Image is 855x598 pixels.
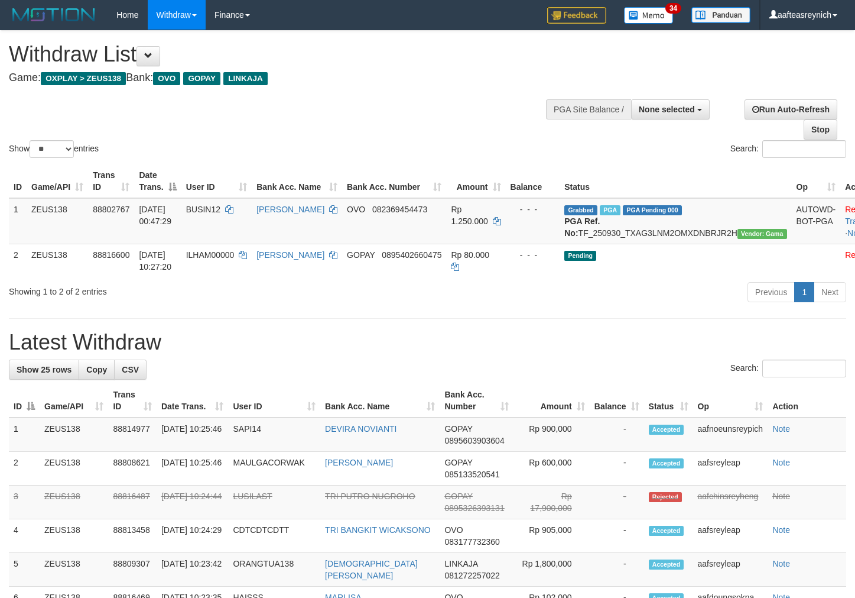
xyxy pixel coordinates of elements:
[792,198,841,244] td: AUTOWD-BOT-PGA
[153,72,180,85] span: OVO
[693,486,768,519] td: aafchinsreyheng
[342,164,446,198] th: Bank Acc. Number: activate to sort column ascending
[9,553,40,587] td: 5
[9,281,347,298] div: Showing 1 to 2 of 2 entries
[772,458,790,467] a: Note
[745,99,837,119] a: Run Auto-Refresh
[139,250,171,271] span: [DATE] 10:27:20
[444,503,504,513] span: Copy 0895326393131 to clipboard
[9,384,40,418] th: ID: activate to sort column descending
[814,282,846,302] a: Next
[9,43,558,66] h1: Withdraw List
[564,251,596,261] span: Pending
[513,519,590,553] td: Rp 905,000
[444,470,499,479] span: Copy 085133520541 to clipboard
[9,486,40,519] td: 3
[228,418,320,452] td: SAPI14
[79,360,115,380] a: Copy
[451,250,489,260] span: Rp 80.000
[547,7,606,24] img: Feedback.jpg
[444,492,472,501] span: GOPAY
[511,203,555,215] div: - - -
[693,553,768,587] td: aafsreyleap
[730,140,846,158] label: Search:
[347,250,375,260] span: GOPAY
[320,384,440,418] th: Bank Acc. Name: activate to sort column ascending
[40,486,108,519] td: ZEUS138
[157,452,229,486] td: [DATE] 10:25:46
[693,384,768,418] th: Op: activate to sort column ascending
[644,384,693,418] th: Status: activate to sort column ascending
[590,519,644,553] td: -
[444,436,504,445] span: Copy 0895603903604 to clipboard
[772,525,790,535] a: Note
[93,205,129,214] span: 88802767
[9,519,40,553] td: 4
[639,105,695,114] span: None selected
[347,205,365,214] span: OVO
[108,418,157,452] td: 88814977
[590,418,644,452] td: -
[649,425,684,435] span: Accepted
[9,72,558,84] h4: Game: Bank:
[768,384,846,418] th: Action
[546,99,631,119] div: PGA Site Balance /
[506,164,560,198] th: Balance
[186,250,235,260] span: ILHAM00000
[223,72,268,85] span: LINKAJA
[134,164,181,198] th: Date Trans.: activate to sort column descending
[451,205,487,226] span: Rp 1.250.000
[631,99,710,119] button: None selected
[108,486,157,519] td: 88816487
[513,452,590,486] td: Rp 600,000
[27,198,88,244] td: ZEUS138
[737,229,787,239] span: Vendor URL: https://trx31.1velocity.biz
[794,282,814,302] a: 1
[772,492,790,501] a: Note
[444,571,499,580] span: Copy 081272257022 to clipboard
[325,458,393,467] a: [PERSON_NAME]
[108,384,157,418] th: Trans ID: activate to sort column ascending
[181,164,252,198] th: User ID: activate to sort column ascending
[446,164,505,198] th: Amount: activate to sort column ascending
[600,205,620,215] span: Marked by aafsreyleap
[564,216,600,238] b: PGA Ref. No:
[693,418,768,452] td: aafnoeunsreypich
[649,560,684,570] span: Accepted
[228,486,320,519] td: LUSILAST
[40,384,108,418] th: Game/API: activate to sort column ascending
[804,119,837,140] a: Stop
[590,553,644,587] td: -
[444,537,499,547] span: Copy 083177732360 to clipboard
[624,7,674,24] img: Button%20Memo.svg
[444,424,472,434] span: GOPAY
[590,384,644,418] th: Balance: activate to sort column ascending
[691,7,750,23] img: panduan.png
[762,140,846,158] input: Search:
[108,452,157,486] td: 88808621
[444,559,477,568] span: LINKAJA
[41,72,126,85] span: OXPLAY > ZEUS138
[9,164,27,198] th: ID
[9,331,846,354] h1: Latest Withdraw
[139,205,171,226] span: [DATE] 00:47:29
[564,205,597,215] span: Grabbed
[228,452,320,486] td: MAULGACORWAK
[513,553,590,587] td: Rp 1,800,000
[444,458,472,467] span: GOPAY
[9,198,27,244] td: 1
[9,418,40,452] td: 1
[256,205,324,214] a: [PERSON_NAME]
[792,164,841,198] th: Op: activate to sort column ascending
[228,519,320,553] td: CDTCDTCDTT
[108,519,157,553] td: 88813458
[157,553,229,587] td: [DATE] 10:23:42
[590,486,644,519] td: -
[560,198,791,244] td: TF_250930_TXAG3LNM2OMXDNBRJR2H
[762,360,846,377] input: Search:
[86,365,107,374] span: Copy
[157,486,229,519] td: [DATE] 10:24:44
[157,519,229,553] td: [DATE] 10:24:29
[325,424,396,434] a: DEVIRA NOVIANTI
[560,164,791,198] th: Status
